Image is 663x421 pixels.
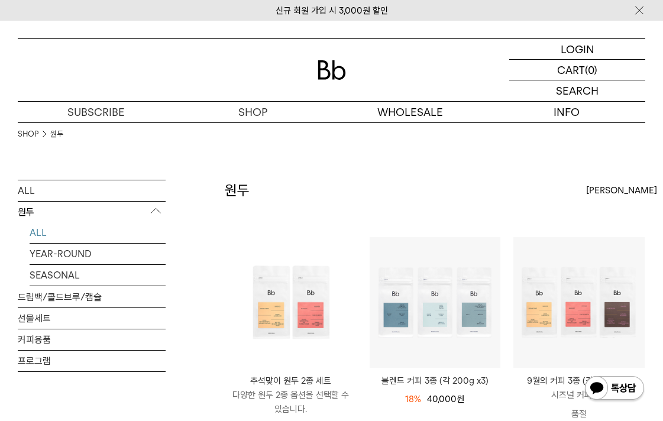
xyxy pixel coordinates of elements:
a: SHOP [18,128,38,140]
a: 원두 [50,128,63,140]
a: 드립백/콜드브루/캡슐 [18,287,166,307]
p: SEARCH [556,80,599,101]
p: INFO [489,102,645,122]
p: LOGIN [561,39,594,59]
div: 18% [405,392,421,406]
p: CART [557,60,585,80]
a: LOGIN [509,39,645,60]
a: SEASONAL [30,265,166,286]
p: 원두 [18,202,166,223]
a: YEAR-ROUND [30,244,166,264]
p: 추석맞이 원두 2종 세트 [225,374,357,388]
p: (0) [585,60,597,80]
span: 40,000 [427,394,464,404]
a: 신규 회원 가입 시 3,000원 할인 [276,5,388,16]
p: WHOLESALE [332,102,489,122]
p: 9월의 커피 3종 (각 200g x3) [513,374,645,388]
a: 블렌드 커피 3종 (각 200g x3) [370,374,501,388]
img: 블렌드 커피 3종 (각 200g x3) [370,237,501,368]
a: ALL [30,222,166,243]
img: 로고 [318,60,346,80]
a: SUBSCRIBE [18,102,174,122]
a: 추석맞이 원두 2종 세트 다양한 원두 2종 옵션을 선택할 수 있습니다. [225,374,357,416]
a: 프로그램 [18,351,166,371]
a: ALL [18,180,166,201]
a: CART (0) [509,60,645,80]
span: [PERSON_NAME] [586,183,657,197]
a: SHOP [174,102,331,122]
a: 9월의 커피 3종 (각 200g x3) 시즈널 커피 3종 [513,374,645,402]
p: 시즈널 커피 3종 [513,388,645,402]
img: 추석맞이 원두 2종 세트 [225,237,357,368]
span: 원 [457,394,464,404]
p: 다양한 원두 2종 옵션을 선택할 수 있습니다. [225,388,357,416]
img: 9월의 커피 3종 (각 200g x3) [513,237,645,368]
a: 커피용품 [18,329,166,350]
h2: 원두 [225,180,250,200]
img: 카카오톡 채널 1:1 채팅 버튼 [584,375,645,403]
a: 선물세트 [18,308,166,329]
